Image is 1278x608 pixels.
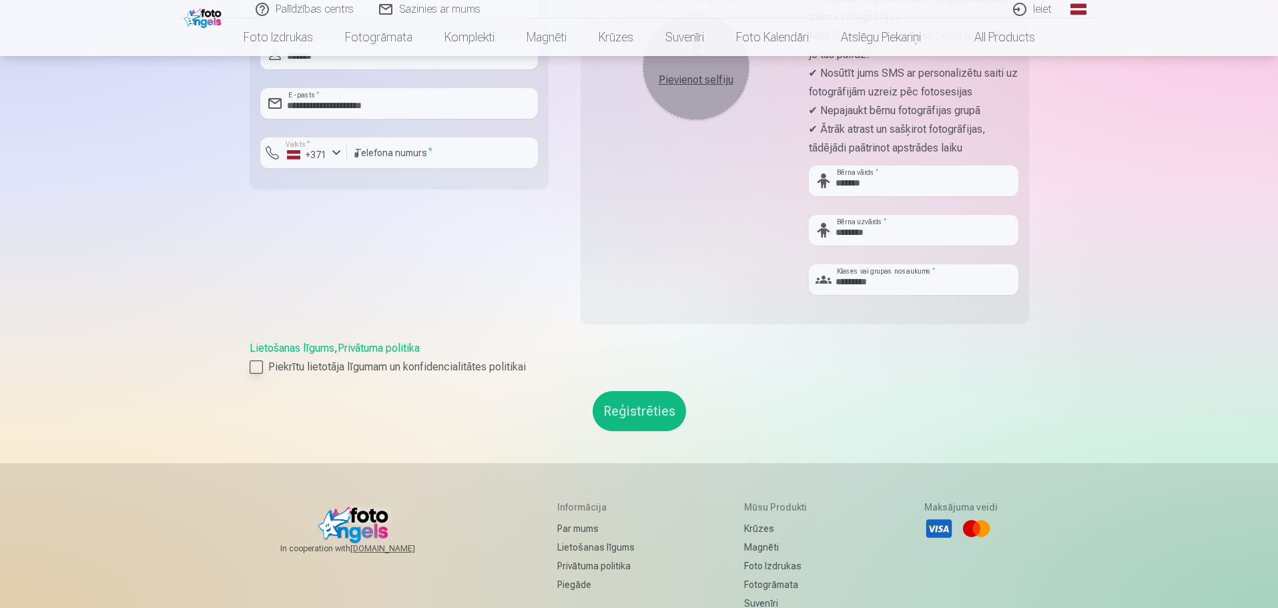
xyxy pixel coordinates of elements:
[649,19,720,56] a: Suvenīri
[744,557,814,575] a: Foto izdrukas
[338,342,420,354] a: Privātuma politika
[962,514,991,543] li: Mastercard
[511,19,583,56] a: Magnēti
[250,342,334,354] a: Lietošanas līgums
[643,13,749,120] button: Pievienot selfiju
[744,538,814,557] a: Magnēti
[557,538,635,557] a: Lietošanas līgums
[656,72,736,88] div: Pievienot selfiju
[250,340,1029,375] div: ,
[287,148,327,162] div: +371
[809,120,1018,158] p: ✔ Ātrāk atrast un sašķirot fotogrāfijas, tādējādi paātrinot apstrādes laiku
[583,19,649,56] a: Krūzes
[557,501,635,514] h5: Informācija
[924,501,998,514] h5: Maksājuma veidi
[282,139,314,149] label: Valsts
[557,519,635,538] a: Par mums
[924,514,954,543] li: Visa
[557,557,635,575] a: Privātuma politika
[825,19,937,56] a: Atslēgu piekariņi
[350,543,447,554] a: [DOMAIN_NAME]
[744,501,814,514] h5: Mūsu produkti
[228,19,329,56] a: Foto izdrukas
[250,359,1029,375] label: Piekrītu lietotāja līgumam un konfidencialitātes politikai
[260,137,347,168] button: Valsts*+371
[809,64,1018,101] p: ✔ Nosūtīt jums SMS ar personalizētu saiti uz fotogrāfijām uzreiz pēc fotosesijas
[329,19,428,56] a: Fotogrāmata
[809,101,1018,120] p: ✔ Nepajaukt bērnu fotogrāfijas grupā
[593,391,686,431] button: Reģistrēties
[744,575,814,594] a: Fotogrāmata
[937,19,1051,56] a: All products
[744,519,814,538] a: Krūzes
[557,575,635,594] a: Piegāde
[720,19,825,56] a: Foto kalendāri
[428,19,511,56] a: Komplekti
[280,543,447,554] span: In cooperation with
[184,5,225,28] img: /fa1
